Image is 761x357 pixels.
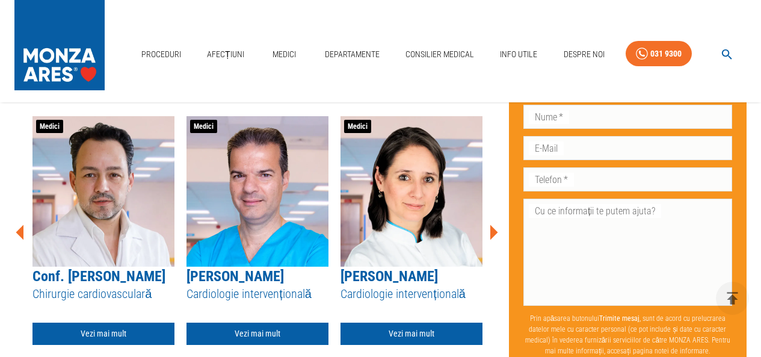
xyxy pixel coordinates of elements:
h5: Cardiologie intervențională [340,286,482,302]
a: [PERSON_NAME] [340,268,438,285]
a: Vezi mai mult [32,323,174,345]
span: Medici [190,120,217,133]
h5: Chirurgie cardiovasculară [32,286,174,302]
a: Conf. [PERSON_NAME] [32,268,165,285]
a: Departamente [320,42,384,67]
span: Medici [344,120,371,133]
div: 031 9300 [650,46,682,61]
a: 031 9300 [626,41,692,67]
a: Vezi mai mult [340,323,482,345]
a: Info Utile [495,42,542,67]
a: Medici [265,42,304,67]
a: Consilier Medical [401,42,479,67]
a: Vezi mai mult [186,323,328,345]
h5: Cardiologie intervențională [186,286,328,302]
b: Trimite mesaj [599,314,639,323]
button: delete [716,282,749,315]
a: [PERSON_NAME] [186,268,284,285]
a: Proceduri [137,42,186,67]
img: Dr. Măriuca Nicotera [340,116,482,267]
a: Afecțiuni [202,42,249,67]
span: Medici [36,120,63,133]
a: Despre Noi [559,42,609,67]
